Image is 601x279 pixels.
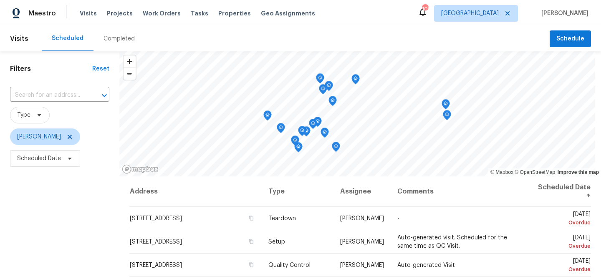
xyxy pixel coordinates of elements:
[261,9,315,18] span: Geo Assignments
[80,9,97,18] span: Visits
[536,211,591,227] span: [DATE]
[130,216,182,221] span: [STREET_ADDRESS]
[443,110,451,123] div: Map marker
[556,34,584,44] span: Schedule
[397,235,507,249] span: Auto-generated visit. Scheduled for the same time as QC Visit.
[442,99,450,112] div: Map marker
[340,216,384,221] span: [PERSON_NAME]
[104,35,135,43] div: Completed
[268,262,311,268] span: Quality Control
[28,9,56,18] span: Maestro
[515,169,555,175] a: OpenStreetMap
[321,128,329,141] div: Map marker
[351,74,360,87] div: Map marker
[17,154,61,163] span: Scheduled Date
[536,219,591,227] div: Overdue
[268,216,296,221] span: Teardown
[536,265,591,274] div: Overdue
[124,55,136,68] button: Zoom in
[325,81,333,94] div: Map marker
[17,133,61,141] span: [PERSON_NAME]
[98,90,110,101] button: Open
[332,142,340,155] div: Map marker
[441,9,499,18] span: [GEOGRAPHIC_DATA]
[52,34,83,43] div: Scheduled
[143,9,181,18] span: Work Orders
[309,119,317,132] div: Map marker
[10,30,28,48] span: Visits
[550,30,591,48] button: Schedule
[340,239,384,245] span: [PERSON_NAME]
[536,235,591,250] span: [DATE]
[119,51,595,176] canvas: Map
[92,65,109,73] div: Reset
[294,142,303,155] div: Map marker
[319,84,327,97] div: Map marker
[247,261,255,269] button: Copy Address
[302,126,311,139] div: Map marker
[397,262,455,268] span: Auto-generated Visit
[263,111,272,123] div: Map marker
[247,238,255,245] button: Copy Address
[124,68,136,80] button: Zoom out
[130,262,182,268] span: [STREET_ADDRESS]
[538,9,588,18] span: [PERSON_NAME]
[107,9,133,18] span: Projects
[130,239,182,245] span: [STREET_ADDRESS]
[10,65,92,73] h1: Filters
[262,176,333,207] th: Type
[191,10,208,16] span: Tasks
[490,169,513,175] a: Mapbox
[397,216,399,221] span: -
[422,5,428,13] div: 102
[316,73,324,86] div: Map marker
[17,111,30,119] span: Type
[10,89,86,102] input: Search for an address...
[129,176,262,207] th: Address
[340,262,384,268] span: [PERSON_NAME]
[122,164,159,174] a: Mapbox homepage
[536,242,591,250] div: Overdue
[268,239,285,245] span: Setup
[529,176,591,207] th: Scheduled Date ↑
[333,176,391,207] th: Assignee
[247,214,255,222] button: Copy Address
[291,136,299,148] div: Map marker
[558,169,599,175] a: Improve this map
[391,176,529,207] th: Comments
[328,96,337,109] div: Map marker
[277,123,285,136] div: Map marker
[536,258,591,274] span: [DATE]
[313,117,322,130] div: Map marker
[218,9,251,18] span: Properties
[298,126,306,139] div: Map marker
